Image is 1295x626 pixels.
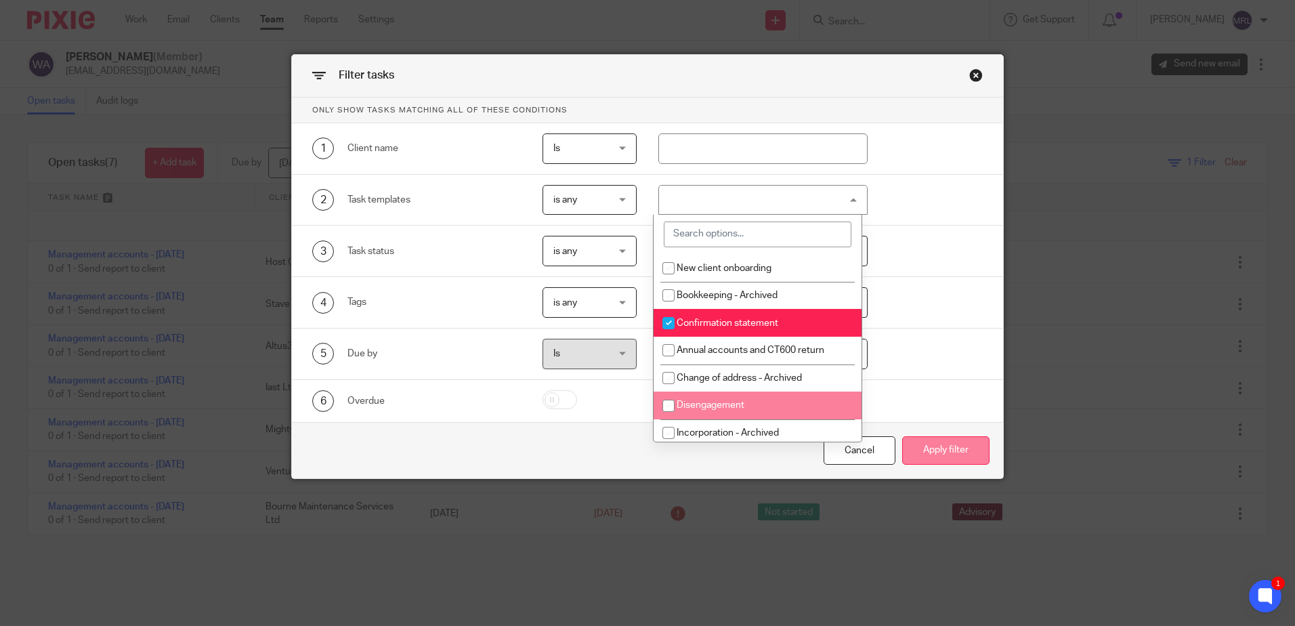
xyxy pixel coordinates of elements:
[347,295,522,309] div: Tags
[347,347,522,360] div: Due by
[312,189,334,211] div: 2
[312,343,334,364] div: 5
[677,373,802,383] span: Change of address - Archived
[312,138,334,159] div: 1
[969,68,983,82] div: Close this dialog window
[312,292,334,314] div: 4
[347,142,522,155] div: Client name
[677,318,778,328] span: Confirmation statement
[677,346,824,355] span: Annual accounts and CT600 return
[347,394,522,408] div: Overdue
[677,264,771,273] span: New client onboarding
[339,70,394,81] span: Filter tasks
[824,436,895,465] div: Close this dialog window
[1271,577,1285,590] div: 1
[312,390,334,412] div: 6
[902,436,990,465] button: Apply filter
[553,298,577,308] span: is any
[292,98,1003,123] p: Only show tasks matching all of these conditions
[677,291,778,300] span: Bookkeeping - Archived
[553,349,560,358] span: Is
[677,400,744,410] span: Disengagement
[312,241,334,262] div: 3
[677,428,779,438] span: Incorporation - Archived
[347,245,522,258] div: Task status
[553,195,577,205] span: is any
[347,193,522,207] div: Task templates
[664,222,851,247] input: Search options...
[553,144,560,153] span: Is
[553,247,577,256] span: is any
